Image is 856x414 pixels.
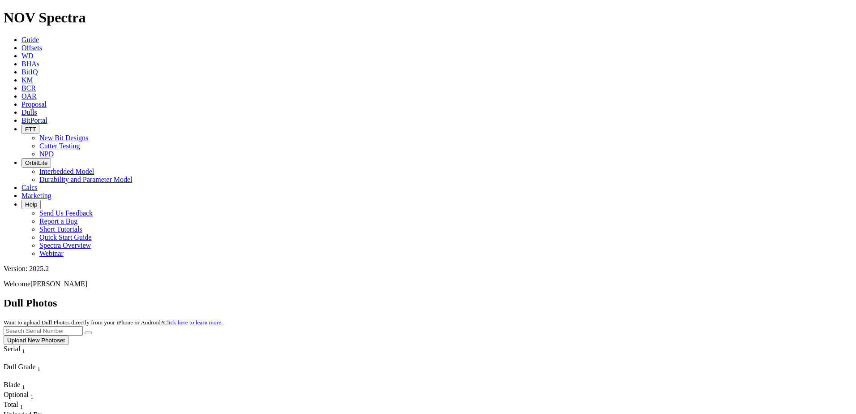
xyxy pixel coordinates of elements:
span: Sort None [22,345,25,353]
span: OrbitLite [25,160,47,166]
div: Sort None [4,345,42,363]
a: Marketing [21,192,51,199]
a: Dulls [21,108,37,116]
span: Sort None [22,381,25,388]
a: Quick Start Guide [39,233,91,241]
small: Want to upload Dull Photos directly from your iPhone or Android? [4,319,223,326]
a: OAR [21,92,37,100]
span: Sort None [38,363,41,371]
h2: Dull Photos [4,297,852,309]
button: FTT [21,125,39,134]
a: Offsets [21,44,42,52]
a: Durability and Parameter Model [39,176,133,183]
div: Serial Sort None [4,345,42,355]
input: Search Serial Number [4,326,83,336]
a: Cutter Testing [39,142,80,150]
div: Column Menu [4,373,66,381]
span: Optional [4,391,29,398]
a: Interbedded Model [39,168,94,175]
sub: 1 [20,404,23,410]
a: BitIQ [21,68,38,76]
a: BHAs [21,60,39,68]
div: Optional Sort None [4,391,35,401]
a: WD [21,52,34,60]
div: Sort None [4,381,35,391]
div: Sort None [4,363,66,381]
div: Column Menu [4,355,42,363]
span: Sort None [30,391,34,398]
a: KM [21,76,33,84]
span: Blade [4,381,20,388]
a: Webinar [39,250,64,257]
a: Short Tutorials [39,225,82,233]
button: Help [21,200,41,209]
button: OrbitLite [21,158,51,168]
a: BCR [21,84,36,92]
span: Sort None [20,401,23,408]
a: Calcs [21,184,38,191]
a: Send Us Feedback [39,209,93,217]
a: BitPortal [21,116,47,124]
span: Serial [4,345,20,353]
a: NPD [39,150,54,158]
span: [PERSON_NAME] [30,280,87,288]
sub: 1 [22,348,25,354]
a: Guide [21,36,39,43]
div: Sort None [4,391,35,401]
sub: 1 [22,384,25,390]
div: Blade Sort None [4,381,35,391]
a: Click here to learn more. [163,319,223,326]
sub: 1 [38,366,41,372]
a: New Bit Designs [39,134,88,142]
div: Version: 2025.2 [4,265,852,273]
div: Dull Grade Sort None [4,363,66,373]
a: Proposal [21,100,47,108]
sub: 1 [30,393,34,400]
h1: NOV Spectra [4,9,852,26]
a: Report a Bug [39,217,77,225]
span: FTT [25,126,36,133]
span: Help [25,201,37,208]
div: Sort None [4,401,35,410]
p: Welcome [4,280,852,288]
button: Upload New Photoset [4,336,68,345]
a: Spectra Overview [39,241,91,249]
span: Dull Grade [4,363,36,371]
span: Total [4,401,18,408]
div: Total Sort None [4,401,35,410]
